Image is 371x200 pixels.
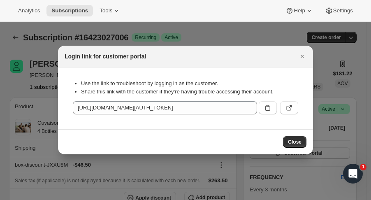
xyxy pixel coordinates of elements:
button: Settings [320,5,358,16]
button: Analytics [13,5,45,16]
button: Subscriptions [46,5,93,16]
h2: Login link for customer portal [65,52,146,60]
button: Close [283,136,306,148]
button: Close [297,51,308,62]
li: Share this link with the customer if they’re having trouble accessing their account. [81,88,298,96]
iframe: Intercom live chat [343,164,363,184]
button: Help [281,5,318,16]
span: Subscriptions [51,7,88,14]
span: Help [294,7,305,14]
span: Tools [100,7,112,14]
span: Settings [333,7,353,14]
span: Close [288,139,301,145]
button: Tools [95,5,125,16]
li: Use the link to troubleshoot by logging in as the customer. [81,79,298,88]
span: 1 [360,164,366,170]
span: Analytics [18,7,40,14]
